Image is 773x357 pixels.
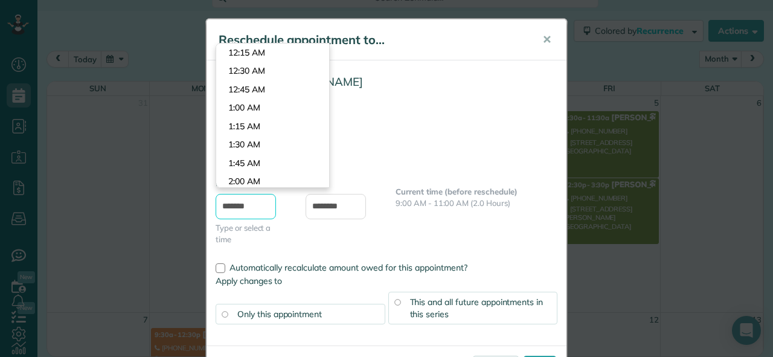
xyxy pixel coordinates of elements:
[216,80,329,99] li: 12:45 AM
[216,135,329,154] li: 1:30 AM
[237,309,322,320] span: Only this appointment
[396,187,518,196] b: Current time (before reschedule)
[219,31,525,48] h5: Reschedule appointment to...
[216,43,329,62] li: 12:15 AM
[216,98,329,117] li: 1:00 AM
[216,172,329,191] li: 2:00 AM
[222,311,228,317] input: Only this appointment
[410,297,544,320] span: This and all future appointments in this series
[216,275,557,287] label: Apply changes to
[229,262,467,273] span: Automatically recalculate amount owed for this appointment?
[216,154,329,173] li: 1:45 AM
[542,33,551,47] span: ✕
[216,153,557,165] span: Current Date: [DATE]
[216,76,557,88] h4: Customer: [PERSON_NAME]
[216,62,329,80] li: 12:30 AM
[216,117,329,136] li: 1:15 AM
[394,299,400,305] input: This and all future appointments in this series
[216,222,287,245] span: Type or select a time
[396,198,557,209] p: 9:00 AM - 11:00 AM (2.0 Hours)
